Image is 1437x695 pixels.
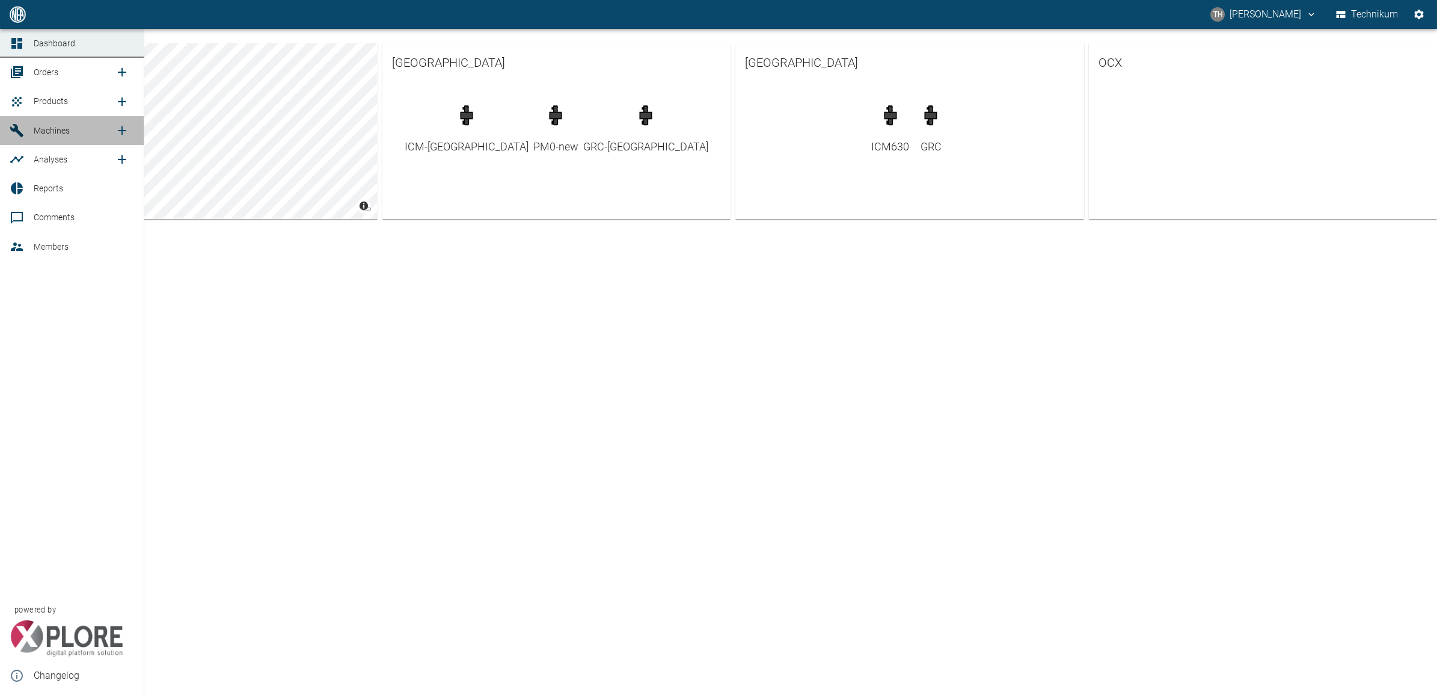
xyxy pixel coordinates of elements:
[34,67,58,77] span: Orders
[871,138,909,155] div: ICM630
[1098,53,1428,72] span: OCX
[1209,4,1319,25] button: thomas.hosten@neuman-esser.de
[34,126,70,135] span: Machines
[110,119,134,143] a: new /machines
[392,53,722,72] span: [GEOGRAPHIC_DATA]
[1210,7,1225,22] div: TH
[533,138,578,155] div: PM0-new
[14,604,56,616] span: powered by
[110,90,134,114] a: new /product/list/0
[10,620,123,656] img: Xplore Logo
[110,60,134,84] a: new /order/list/0
[8,6,27,22] img: logo
[405,138,529,155] div: ICM-[GEOGRAPHIC_DATA]
[34,669,134,683] span: Changelog
[34,184,63,193] span: Reports
[1334,4,1401,25] button: Technikum
[29,43,377,219] canvas: Map
[583,99,708,155] a: GRC-[GEOGRAPHIC_DATA]
[34,242,69,252] span: Members
[871,99,909,155] a: ICM630
[1408,4,1430,25] button: Settings
[34,96,68,106] span: Products
[405,99,529,155] a: ICM-[GEOGRAPHIC_DATA]
[583,138,708,155] div: GRC-[GEOGRAPHIC_DATA]
[745,53,1074,72] span: [GEOGRAPHIC_DATA]
[735,43,1084,82] a: [GEOGRAPHIC_DATA]
[914,138,948,155] div: GRC
[34,212,75,222] span: Comments
[34,39,75,48] span: Dashboard
[110,147,134,171] a: new /analyses/list/0
[34,155,67,164] span: Analyses
[533,99,578,155] a: PM0-new
[382,43,731,82] a: [GEOGRAPHIC_DATA]
[914,99,948,155] a: GRC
